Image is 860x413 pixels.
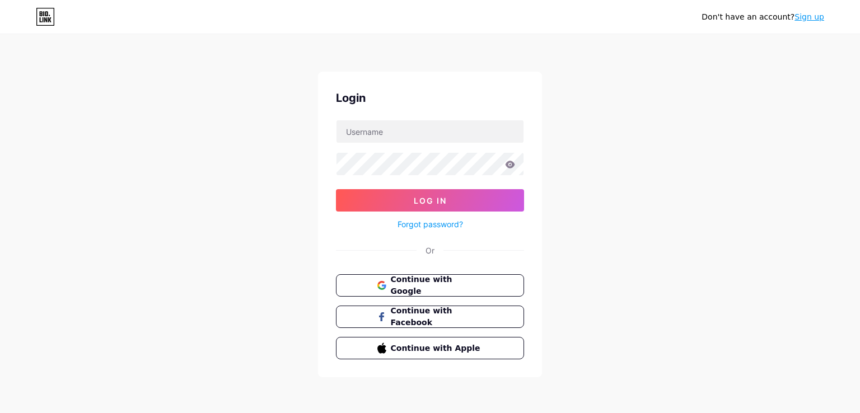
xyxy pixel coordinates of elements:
[414,196,447,205] span: Log In
[391,305,483,328] span: Continue with Facebook
[702,11,824,23] div: Don't have an account?
[391,274,483,297] span: Continue with Google
[794,12,824,21] a: Sign up
[336,274,524,297] button: Continue with Google
[336,306,524,328] button: Continue with Facebook
[391,342,483,354] span: Continue with Apple
[336,90,524,106] div: Login
[398,218,463,230] a: Forgot password?
[336,189,524,212] button: Log In
[426,245,434,256] div: Or
[336,120,524,143] input: Username
[336,337,524,359] button: Continue with Apple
